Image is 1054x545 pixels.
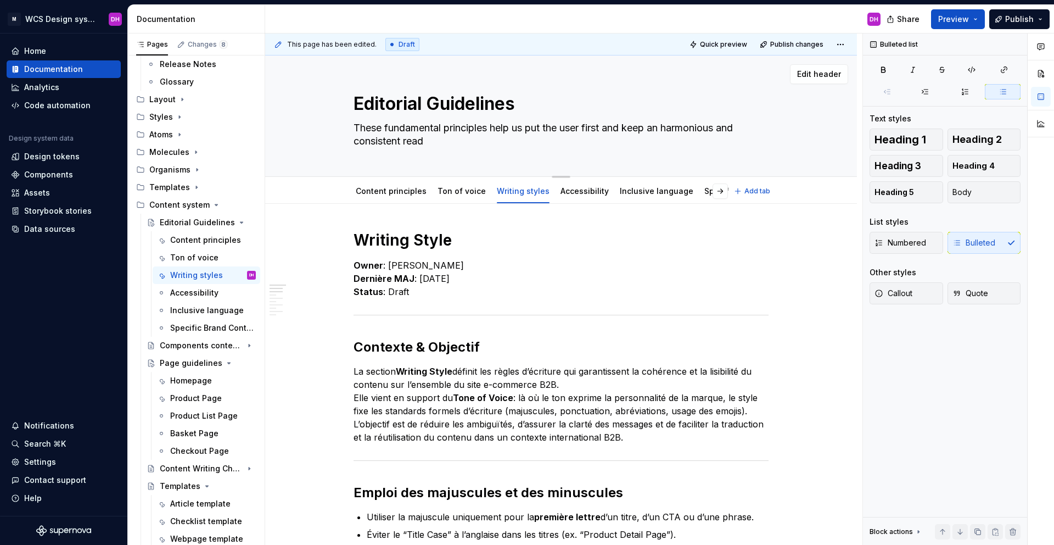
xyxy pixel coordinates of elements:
span: Preview [938,14,969,25]
span: Body [952,187,972,198]
p: La section définit les règles d’écriture qui garantissent la cohérence et la lisibilité du conten... [354,365,769,444]
div: Assets [24,187,50,198]
a: Editorial Guidelines [142,214,260,231]
div: WCS Design system [25,14,96,25]
p: Éviter le “Title Case” à l’anglaise dans les titres (ex. “Product Detail Page”). [367,528,769,541]
button: Publish [989,9,1050,29]
h1: Writing Style [354,230,769,250]
div: Changes [188,40,228,49]
a: Data sources [7,220,121,238]
div: Code automation [24,100,91,111]
div: List styles [870,216,909,227]
a: Templates [142,477,260,495]
div: Pages [136,40,168,49]
a: Accessibility [153,284,260,302]
span: Edit header [797,69,841,80]
a: Checkout Page [153,442,260,460]
div: Webpage template [170,533,243,544]
a: Analytics [7,79,121,96]
div: Writing styles [170,270,223,281]
a: Home [7,42,121,60]
a: Product Page [153,390,260,407]
span: Quote [952,288,988,299]
div: Inclusive language [615,179,698,202]
span: Draft [399,40,415,49]
a: Storybook stories [7,202,121,220]
a: Components content guidelines [142,337,260,354]
div: Product Page [170,393,222,404]
div: Molecules [132,143,260,161]
div: Design system data [9,134,74,143]
div: Templates [160,481,200,492]
a: Release Notes [142,55,260,73]
h2: Emploi des majuscules et des minuscules [354,484,769,502]
a: Content principles [153,231,260,249]
button: Quote [948,282,1021,304]
div: Contact support [24,475,86,486]
div: Text styles [870,113,911,124]
div: Checkout Page [170,446,229,457]
button: Heading 4 [948,155,1021,177]
a: Product List Page [153,407,260,425]
div: Other styles [870,267,916,278]
a: Content Writing Checklists [142,460,260,477]
div: Basket Page [170,428,218,439]
a: Specific Brand Content [704,186,793,196]
button: MWCS Design systemDH [2,7,125,31]
span: Callout [874,288,912,299]
span: Publish changes [770,40,823,49]
a: Checklist template [153,513,260,530]
div: Block actions [870,524,923,540]
a: Writing stylesDH [153,266,260,284]
div: Inclusive language [170,305,244,316]
div: Molecules [149,147,189,158]
span: Publish [1005,14,1034,25]
div: Accessibility [170,287,218,298]
div: Search ⌘K [24,438,66,449]
div: Layout [149,94,176,105]
a: Components [7,166,121,183]
button: Heading 5 [870,181,943,203]
button: Heading 2 [948,129,1021,151]
div: Notifications [24,420,74,431]
div: M [8,13,21,26]
button: Help [7,490,121,507]
button: Share [881,9,927,29]
button: Notifications [7,417,121,435]
textarea: Editorial Guidelines [351,91,766,117]
div: Ton of voice [170,252,218,263]
a: Inclusive language [620,186,693,196]
p: : [PERSON_NAME] : [DATE] : Draft [354,259,769,298]
span: Quick preview [700,40,747,49]
strong: Owner [354,260,383,271]
a: Content principles [356,186,427,196]
textarea: These fundamental principles help us put the user first and keep an harmonious and consistent read [351,119,766,150]
button: Search ⌘K [7,435,121,453]
h2: Contexte & Objectif [354,338,769,356]
a: Writing styles [497,186,550,196]
a: Specific Brand Content [153,319,260,337]
a: Design tokens [7,148,121,165]
a: Ton of voice [438,186,486,196]
div: Homepage [170,375,212,386]
div: Documentation [137,14,260,25]
div: Help [24,493,42,504]
button: Heading 1 [870,129,943,151]
div: Editorial Guidelines [160,217,235,228]
p: Utiliser la majuscule uniquement pour la d’un titre, d’un CTA ou d’une phrase. [367,510,769,524]
button: Quick preview [686,37,752,52]
strong: Status [354,286,383,297]
strong: Writing Style [396,366,452,377]
div: Atoms [149,129,173,140]
div: Specific Brand Content [170,322,254,333]
span: Heading 5 [874,187,914,198]
a: Documentation [7,60,121,78]
div: Content principles [170,235,241,246]
div: Content system [149,199,210,210]
span: Add tab [744,187,770,196]
div: Components content guidelines [160,340,243,351]
button: Edit header [790,64,848,84]
span: Heading 4 [952,160,995,171]
span: Heading 2 [952,134,1002,145]
button: Heading 3 [870,155,943,177]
